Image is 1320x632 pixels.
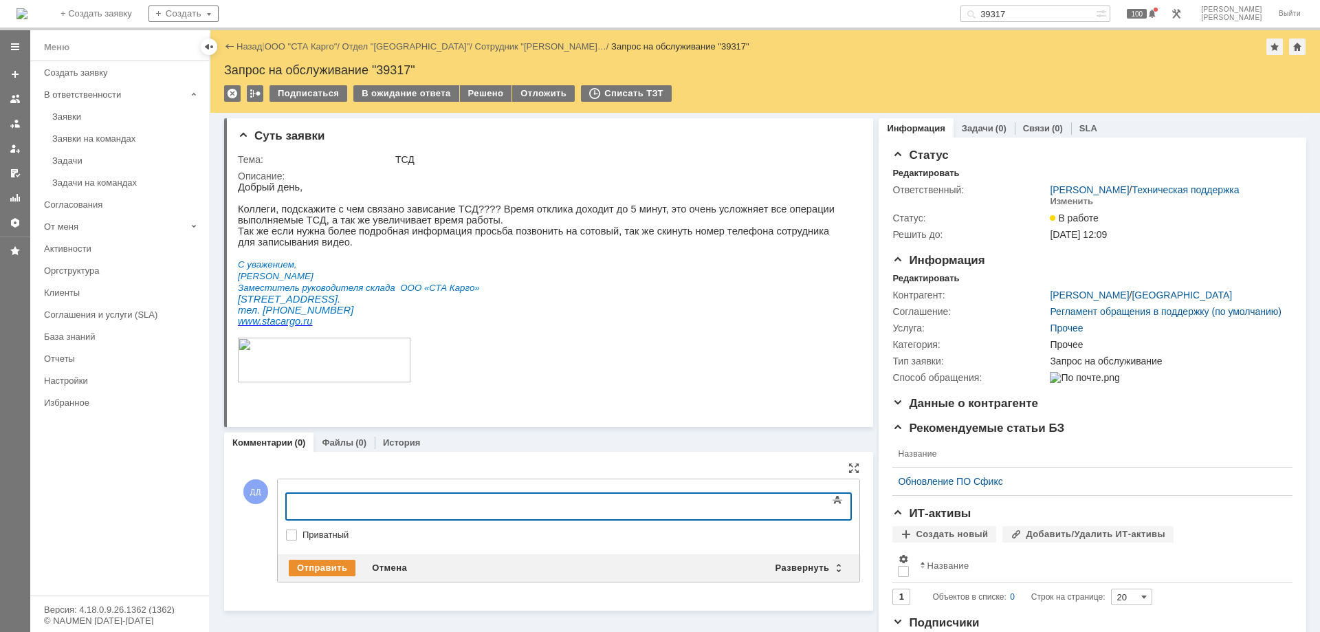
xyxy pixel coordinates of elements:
a: Задачи на командах [47,172,206,193]
a: База знаний [38,326,206,347]
a: Назад [236,41,262,52]
div: Заявки [52,111,201,122]
a: Сотрудник "[PERSON_NAME]… [475,41,606,52]
div: Клиенты [44,287,201,298]
span: Расширенный поиск [1096,6,1110,19]
a: Активности [38,238,206,259]
a: Настройки [38,370,206,391]
div: Категория: [892,339,1047,350]
div: Соглашение: [892,306,1047,317]
div: Тема: [238,154,393,165]
span: ДД [243,479,268,504]
span: [PERSON_NAME] [1201,6,1262,14]
img: logo [16,8,27,19]
span: Настройки [898,554,909,565]
span: Объектов в списке: [932,592,1006,602]
div: От меня [44,221,186,232]
div: Работа с массовостью [247,85,263,102]
img: По почте.png [1050,372,1119,383]
a: Регламент обращения в поддержку (по умолчанию) [1050,306,1281,317]
a: SLA [1079,123,1097,133]
span: [DATE] 12:09 [1050,229,1107,240]
a: Заявки на командах [4,88,26,110]
div: База знаний [44,331,201,342]
div: | [262,41,264,51]
span: .ru [63,134,74,145]
div: / [265,41,342,52]
a: Файлы [322,437,353,448]
a: Заявки на командах [47,128,206,149]
div: Соглашения и услуги (SLA) [44,309,201,320]
a: [PERSON_NAME] [1050,184,1129,195]
div: Ответственный: [892,184,1047,195]
div: Название [927,560,969,571]
div: Услуга: [892,323,1047,334]
a: Связи [1023,123,1050,133]
th: Название [892,441,1281,468]
div: Статус: [892,213,1047,224]
a: Прочее [1050,323,1083,334]
div: Задачи [52,155,201,166]
div: Решить до: [892,229,1047,240]
span: [PERSON_NAME] [1201,14,1262,22]
div: Создать [148,6,219,22]
div: Редактировать [892,168,959,179]
a: Перейти на домашнюю страницу [16,8,27,19]
div: Версия: 4.18.0.9.26.1362 (1362) [44,605,195,614]
div: Изменить [1050,196,1093,207]
a: Мои согласования [4,162,26,184]
div: Активности [44,243,201,254]
div: 0 [1010,589,1015,605]
a: Клиенты [38,282,206,303]
div: Сделать домашней страницей [1289,39,1306,55]
div: (0) [355,437,366,448]
div: В ответственности [44,89,186,100]
a: Перейти в интерфейс администратора [1168,6,1185,22]
div: Скрыть меню [201,39,217,55]
span: ИТ-активы [892,507,971,520]
a: Задачи [962,123,993,133]
a: ООО "СТА Карго" [265,41,338,52]
span: Статус [892,149,948,162]
a: Согласования [38,194,206,215]
i: Строк на странице: [932,589,1105,605]
div: (0) [995,123,1006,133]
div: Прочее [1050,339,1286,350]
a: Заявки [47,106,206,127]
span: Информация [892,254,984,267]
a: Создать заявку [38,62,206,83]
div: © NAUMEN [DATE]-[DATE] [44,616,195,625]
div: Контрагент: [892,290,1047,301]
a: [GEOGRAPHIC_DATA] [1132,290,1232,301]
span: Подписчики [892,616,979,629]
div: / [1050,290,1232,301]
div: Оргструктура [44,265,201,276]
th: Название [914,548,1281,583]
div: (0) [1052,123,1063,133]
a: Информация [887,123,945,133]
div: Редактировать [892,273,959,284]
a: Оргструктура [38,260,206,281]
a: Отчеты [4,187,26,209]
div: Заявки на командах [52,133,201,144]
div: / [1050,184,1239,195]
div: ТСД [395,154,853,165]
a: Мои заявки [4,138,26,160]
div: Меню [44,39,69,56]
div: (0) [295,437,306,448]
a: Обновление ПО Сфикс [898,476,1276,487]
span: Данные о контрагенте [892,397,1038,410]
div: Согласования [44,199,201,210]
div: Отчеты [44,353,201,364]
span: 100 [1127,9,1147,19]
div: Задачи на командах [52,177,201,188]
div: Тип заявки: [892,356,1047,367]
div: Удалить [224,85,241,102]
div: На всю страницу [848,463,859,474]
div: Создать заявку [44,67,201,78]
span: cargo [38,134,63,145]
span: Рекомендуемые статьи БЗ [892,422,1064,435]
a: Задачи [47,150,206,171]
a: История [383,437,420,448]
